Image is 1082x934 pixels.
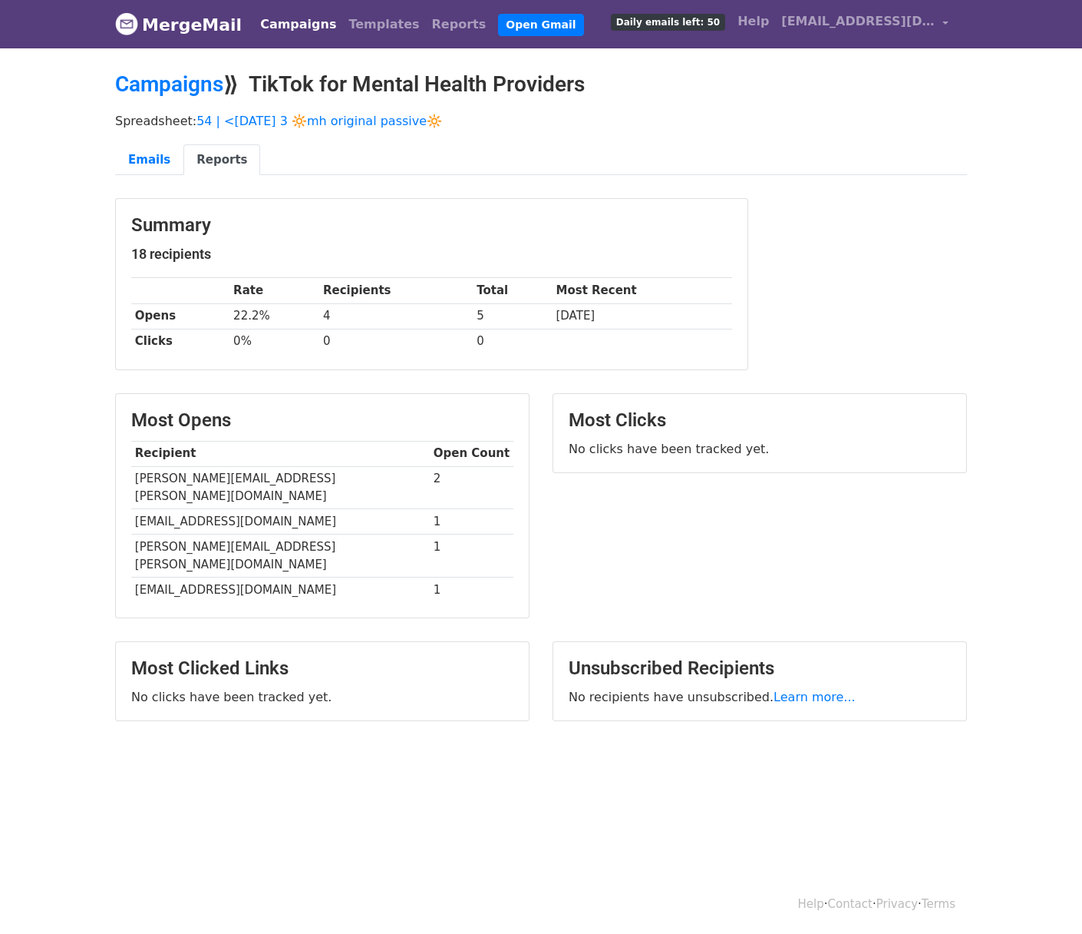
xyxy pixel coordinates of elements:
th: Rate [229,278,319,303]
p: No clicks have been tracked yet. [131,689,513,705]
a: Campaigns [115,71,223,97]
td: 1 [430,577,513,602]
th: Clicks [131,329,229,354]
h5: 18 recipients [131,246,732,263]
a: Help [731,6,775,37]
a: Contact [828,897,873,911]
td: [EMAIL_ADDRESS][DOMAIN_NAME] [131,509,430,535]
h3: Unsubscribed Recipients [569,657,951,680]
h3: Most Opens [131,409,513,432]
a: Campaigns [254,9,342,40]
td: 0 [319,329,473,354]
span: Daily emails left: 50 [611,14,725,31]
a: Emails [115,144,183,176]
a: 54 | <[DATE] 3 🔆mh original passive🔆 [196,114,442,128]
td: [PERSON_NAME][EMAIL_ADDRESS][PERSON_NAME][DOMAIN_NAME] [131,535,430,578]
td: 1 [430,509,513,535]
a: MergeMail [115,8,242,41]
p: No clicks have been tracked yet. [569,441,951,457]
a: Reports [183,144,260,176]
th: Opens [131,303,229,329]
td: [DATE] [553,303,732,329]
p: No recipients have unsubscribed. [569,689,951,705]
td: 4 [319,303,473,329]
th: Open Count [430,441,513,466]
span: [EMAIL_ADDRESS][DOMAIN_NAME] [781,12,935,31]
a: Daily emails left: 50 [605,6,731,37]
td: 0% [229,329,319,354]
a: Reports [426,9,493,40]
td: 2 [430,466,513,509]
h2: ⟫ TikTok for Mental Health Providers [115,71,967,98]
h3: Most Clicks [569,409,951,432]
td: [PERSON_NAME][EMAIL_ADDRESS][PERSON_NAME][DOMAIN_NAME] [131,466,430,509]
td: 22.2% [229,303,319,329]
h3: Most Clicked Links [131,657,513,680]
th: Recipient [131,441,430,466]
a: Help [798,897,824,911]
a: Open Gmail [498,14,583,36]
a: Templates [342,9,425,40]
a: [EMAIL_ADDRESS][DOMAIN_NAME] [775,6,955,42]
th: Recipients [319,278,473,303]
td: 5 [473,303,552,329]
h3: Summary [131,214,732,237]
th: Total [473,278,552,303]
td: [EMAIL_ADDRESS][DOMAIN_NAME] [131,577,430,602]
th: Most Recent [553,278,732,303]
p: Spreadsheet: [115,113,967,129]
iframe: Chat Widget [1005,860,1082,934]
a: Learn more... [774,690,856,704]
a: Privacy [876,897,918,911]
img: MergeMail logo [115,12,138,35]
a: Terms [922,897,955,911]
td: 1 [430,535,513,578]
td: 0 [473,329,552,354]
